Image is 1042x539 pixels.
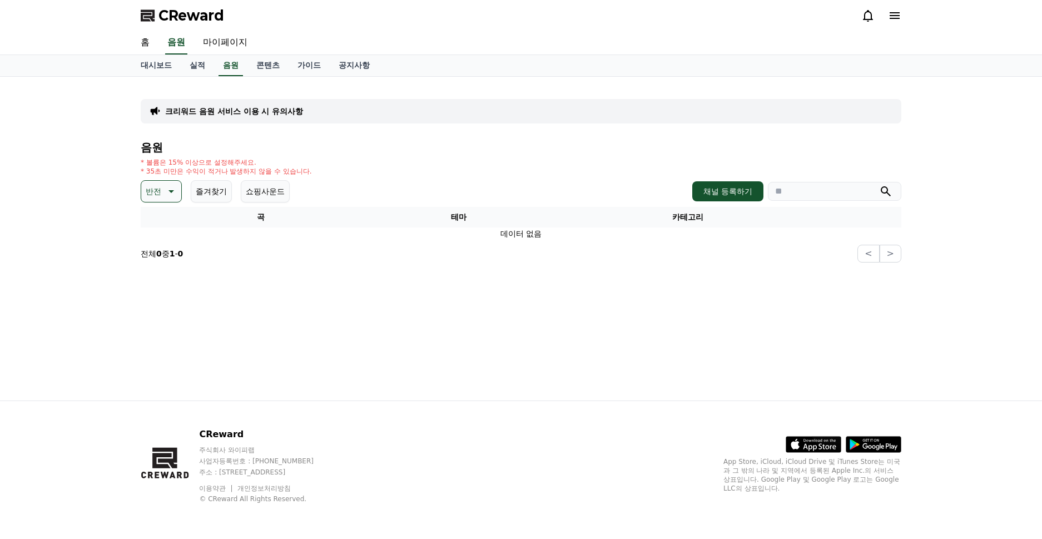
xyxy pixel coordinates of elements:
button: 채널 등록하기 [692,181,763,201]
a: 공지사항 [330,55,379,76]
p: App Store, iCloud, iCloud Drive 및 iTunes Store는 미국과 그 밖의 나라 및 지역에서 등록된 Apple Inc.의 서비스 상표입니다. Goo... [723,457,901,493]
th: 곡 [141,207,380,228]
button: > [880,245,901,263]
th: 테마 [380,207,537,228]
strong: 1 [170,249,175,258]
a: 크리워드 음원 서비스 이용 시 유의사항 [165,106,303,117]
p: 주소 : [STREET_ADDRESS] [199,468,335,477]
a: 대시보드 [132,55,181,76]
p: 주식회사 와이피랩 [199,446,335,454]
p: 전체 중 - [141,248,183,259]
a: 음원 [165,31,187,55]
a: 이용약관 [199,484,234,492]
a: 콘텐츠 [247,55,289,76]
p: 사업자등록번호 : [PHONE_NUMBER] [199,457,335,466]
a: 가이드 [289,55,330,76]
button: 반전 [141,180,182,202]
strong: 0 [178,249,183,258]
p: © CReward All Rights Reserved. [199,495,335,503]
a: 마이페이지 [194,31,256,55]
button: 쇼핑사운드 [241,180,290,202]
th: 카테고리 [537,207,839,228]
a: CReward [141,7,224,24]
button: 즐겨찾기 [191,180,232,202]
span: CReward [158,7,224,24]
p: * 35초 미만은 수익이 적거나 발생하지 않을 수 있습니다. [141,167,312,176]
p: CReward [199,428,335,441]
td: 데이터 없음 [141,228,901,240]
strong: 0 [156,249,162,258]
p: * 볼륨은 15% 이상으로 설정해주세요. [141,158,312,167]
a: 홈 [132,31,158,55]
p: 반전 [146,184,161,199]
a: 개인정보처리방침 [237,484,291,492]
a: 음원 [219,55,243,76]
button: < [857,245,879,263]
a: 실적 [181,55,214,76]
h4: 음원 [141,141,901,154]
